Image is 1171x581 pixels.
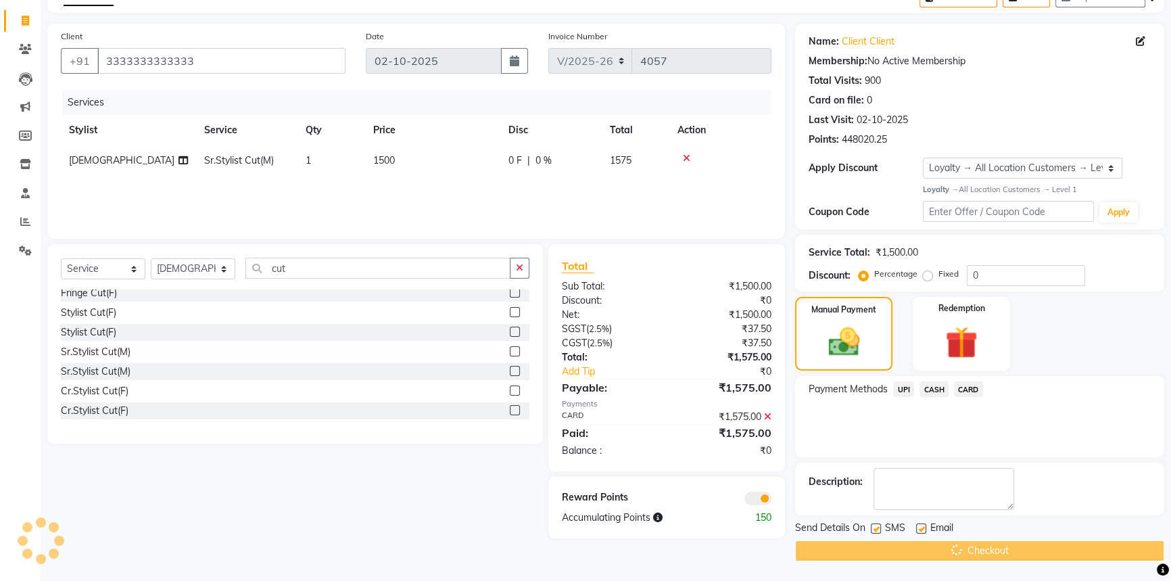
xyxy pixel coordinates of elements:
[69,154,174,166] span: [DEMOGRAPHIC_DATA]
[602,115,669,145] th: Total
[809,133,839,147] div: Points:
[61,48,99,74] button: +91
[548,30,607,43] label: Invoice Number
[552,379,667,396] div: Payable:
[874,268,917,280] label: Percentage
[61,365,130,379] div: Sr.Stylist Cut(M)
[935,323,988,363] img: _gift.svg
[667,444,782,458] div: ₹0
[552,322,667,336] div: ( )
[667,410,782,424] div: ₹1,575.00
[809,475,863,489] div: Description:
[552,490,667,505] div: Reward Points
[61,384,128,398] div: Cr.Stylist Cut(F)
[809,113,854,127] div: Last Visit:
[552,350,667,365] div: Total:
[562,337,587,349] span: CGST
[938,268,959,280] label: Fixed
[97,48,345,74] input: Search by Name/Mobile/Email/Code
[589,323,609,334] span: 2.5%
[365,115,500,145] th: Price
[930,521,953,538] span: Email
[667,336,782,350] div: ₹37.50
[61,30,82,43] label: Client
[809,93,864,108] div: Card on file:
[809,74,862,88] div: Total Visits:
[724,511,782,525] div: 150
[552,294,667,308] div: Discount:
[245,258,510,279] input: Search or Scan
[954,381,983,397] span: CARD
[61,325,116,340] div: Stylist Cut(F)
[590,338,610,348] span: 2.5%
[62,90,782,115] div: Services
[809,54,1151,68] div: No Active Membership
[857,113,908,127] div: 02-10-2025
[552,511,725,525] div: Accumulating Points
[552,308,667,322] div: Net:
[552,279,667,294] div: Sub Total:
[508,154,522,168] span: 0 F
[923,185,959,194] strong: Loyalty →
[61,115,196,145] th: Stylist
[366,30,384,43] label: Date
[865,74,881,88] div: 900
[667,425,782,441] div: ₹1,575.00
[885,521,905,538] span: SMS
[923,184,1151,195] div: All Location Customers → Level 1
[809,34,839,49] div: Name:
[373,154,395,166] span: 1500
[196,115,297,145] th: Service
[297,115,365,145] th: Qty
[667,379,782,396] div: ₹1,575.00
[1099,202,1138,223] button: Apply
[552,425,667,441] div: Paid:
[669,115,771,145] th: Action
[667,322,782,336] div: ₹37.50
[552,365,686,379] a: Add Tip
[527,154,530,168] span: |
[876,246,918,260] div: ₹1,500.00
[562,398,772,410] div: Payments
[842,133,887,147] div: 448020.25
[610,154,631,166] span: 1575
[61,345,130,359] div: Sr.Stylist Cut(M)
[667,279,782,294] div: ₹1,500.00
[204,154,274,166] span: Sr.Stylist Cut(M)
[306,154,311,166] span: 1
[819,324,869,360] img: _cash.svg
[811,304,876,316] label: Manual Payment
[552,336,667,350] div: ( )
[893,381,914,397] span: UPI
[61,286,117,300] div: Fringe Cut(F)
[552,410,667,424] div: CARD
[562,259,593,273] span: Total
[867,93,872,108] div: 0
[809,161,923,175] div: Apply Discount
[667,308,782,322] div: ₹1,500.00
[809,382,888,396] span: Payment Methods
[795,521,865,538] span: Send Details On
[667,350,782,365] div: ₹1,575.00
[562,323,586,335] span: SGST
[923,201,1094,222] input: Enter Offer / Coupon Code
[61,306,116,320] div: Stylist Cut(F)
[809,246,870,260] div: Service Total:
[61,404,128,418] div: Cr.Stylist Cut(F)
[500,115,602,145] th: Disc
[919,381,949,397] span: CASH
[809,269,851,283] div: Discount:
[552,444,667,458] div: Balance :
[809,205,923,219] div: Coupon Code
[61,423,111,438] div: Kids Cut(M)
[686,365,782,379] div: ₹0
[938,302,985,315] label: Redemption
[667,294,782,308] div: ₹0
[809,54,867,68] div: Membership:
[535,154,552,168] span: 0 %
[842,34,894,49] a: Client Client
